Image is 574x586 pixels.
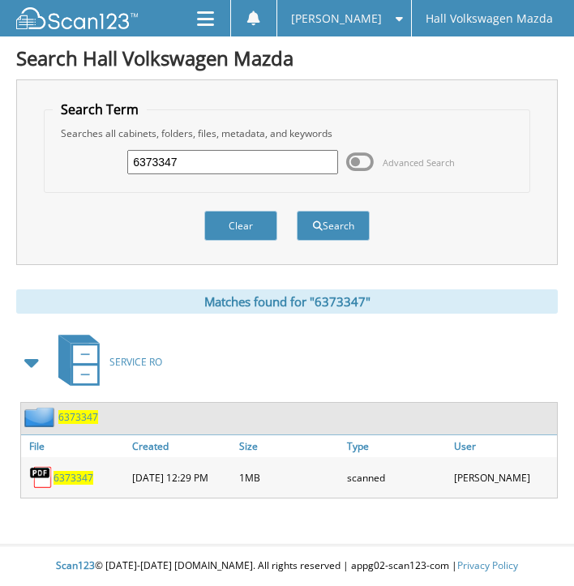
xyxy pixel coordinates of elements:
a: Privacy Policy [457,558,518,572]
iframe: Chat Widget [493,508,574,586]
img: scan123-logo-white.svg [16,7,138,29]
img: PDF.png [29,465,54,490]
button: Clear [204,211,277,241]
span: [PERSON_NAME] [291,14,382,24]
a: 6373347 [54,471,93,485]
span: Advanced Search [383,156,455,169]
span: Scan123 [56,558,95,572]
img: folder2.png [24,407,58,427]
h1: Search Hall Volkswagen Mazda [16,45,558,71]
button: Search [297,211,370,241]
a: Created [128,435,235,457]
a: Size [235,435,342,457]
a: SERVICE RO [49,330,162,394]
span: SERVICE RO [109,355,162,369]
a: 6373347 [58,410,98,424]
div: [DATE] 12:29 PM [128,461,235,494]
a: User [450,435,557,457]
div: Matches found for "6373347" [16,289,558,314]
a: File [21,435,128,457]
span: Hall Volkswagen Mazda [426,14,553,24]
div: [PERSON_NAME] [450,461,557,494]
div: Searches all cabinets, folders, files, metadata, and keywords [53,126,520,140]
legend: Search Term [53,101,147,118]
a: Type [343,435,450,457]
div: 1MB [235,461,342,494]
div: scanned [343,461,450,494]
